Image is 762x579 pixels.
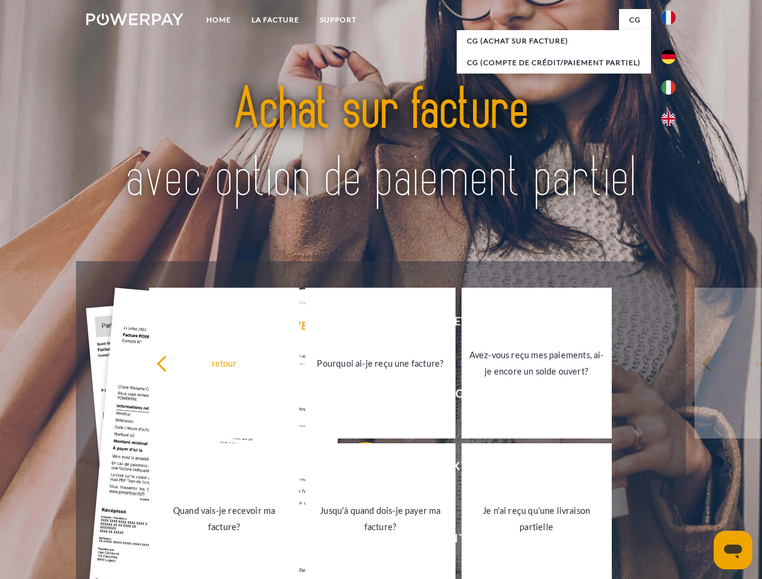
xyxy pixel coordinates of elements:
[115,58,647,231] img: title-powerpay_fr.svg
[469,347,605,379] div: Avez-vous reçu mes paiements, ai-je encore un solde ouvert?
[313,502,448,535] div: Jusqu'à quand dois-je payer ma facture?
[156,502,292,535] div: Quand vais-je recevoir ma facture?
[196,9,241,31] a: Home
[457,52,651,74] a: CG (Compte de crédit/paiement partiel)
[661,112,676,126] img: en
[86,13,183,25] img: logo-powerpay-white.svg
[619,9,651,31] a: CG
[457,30,651,52] a: CG (achat sur facture)
[156,355,292,371] div: retour
[310,9,367,31] a: Support
[714,531,752,569] iframe: Bouton de lancement de la fenêtre de messagerie
[661,80,676,95] img: it
[469,502,605,535] div: Je n'ai reçu qu'une livraison partielle
[313,355,448,371] div: Pourquoi ai-je reçu une facture?
[241,9,310,31] a: LA FACTURE
[661,10,676,25] img: fr
[661,49,676,64] img: de
[462,288,612,438] a: Avez-vous reçu mes paiements, ai-je encore un solde ouvert?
